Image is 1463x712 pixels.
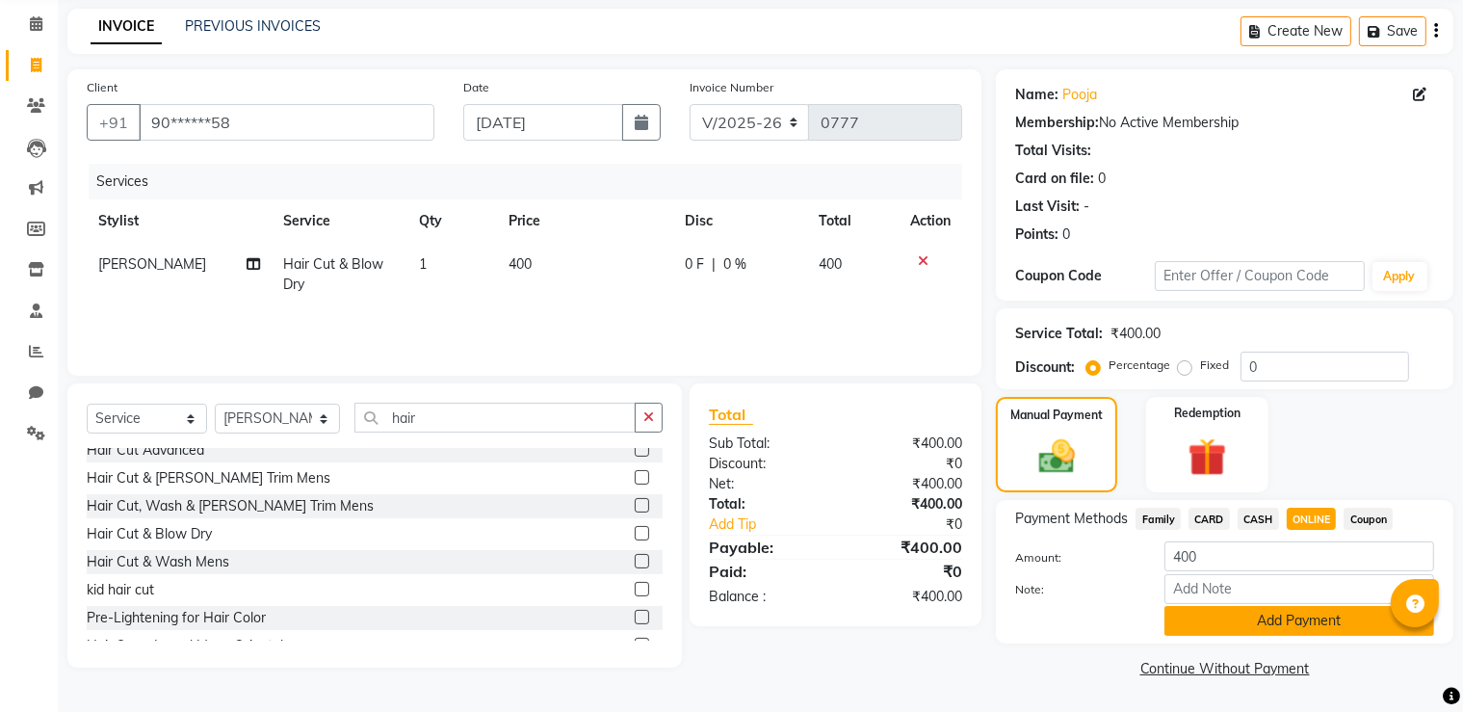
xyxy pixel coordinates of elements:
label: Redemption [1174,405,1241,422]
label: Client [87,79,118,96]
label: Percentage [1109,356,1170,374]
div: Card on file: [1015,169,1094,189]
div: Net: [694,474,836,494]
span: 0 F [685,254,704,275]
div: Service Total: [1015,324,1103,344]
div: Hair Cut & Wash Mens [87,552,229,572]
div: ₹0 [836,454,978,474]
div: Hair Cut & [PERSON_NAME] Trim Mens [87,468,330,488]
img: _cash.svg [1028,435,1087,478]
input: Search or Scan [354,403,636,433]
div: ₹400.00 [836,474,978,494]
div: Payable: [694,536,836,559]
div: ₹0 [836,560,978,583]
div: Membership: [1015,113,1099,133]
button: Save [1359,16,1426,46]
div: Hair Cut & Blow Dry [87,524,212,544]
th: Disc [673,199,807,243]
div: Name: [1015,85,1058,105]
div: 0 [1098,169,1106,189]
label: Invoice Number [690,79,773,96]
span: 0 % [723,254,746,275]
div: ₹400.00 [836,536,978,559]
span: 1 [419,255,427,273]
input: Search by Name/Mobile/Email/Code [139,104,434,141]
th: Service [272,199,407,243]
div: Discount: [1015,357,1075,378]
label: Manual Payment [1010,407,1103,424]
a: PREVIOUS INVOICES [185,17,321,35]
span: 400 [819,255,842,273]
input: Add Note [1164,574,1434,604]
a: INVOICE [91,10,162,44]
label: Fixed [1200,356,1229,374]
div: Hair Cut Advanced [87,440,204,461]
img: _gift.svg [1176,434,1239,481]
span: [PERSON_NAME] [98,255,206,273]
div: - [1084,197,1089,217]
div: ₹400.00 [836,587,978,607]
div: Balance : [694,587,836,607]
th: Qty [407,199,498,243]
div: Total: [694,494,836,514]
th: Total [807,199,899,243]
input: Enter Offer / Coupon Code [1155,261,1364,291]
button: Create New [1241,16,1351,46]
span: CARD [1189,508,1230,530]
label: Note: [1001,581,1150,598]
div: Hair Spa - Loreal Mens Oriental [87,636,283,656]
div: Points: [1015,224,1058,245]
div: ₹400.00 [1110,324,1161,344]
button: +91 [87,104,141,141]
label: Amount: [1001,549,1150,567]
label: Date [463,79,489,96]
a: Pooja [1062,85,1097,105]
span: Total [709,405,753,425]
div: Pre-Lightening for Hair Color [87,608,266,628]
th: Action [899,199,962,243]
div: Paid: [694,560,836,583]
div: ₹400.00 [836,434,978,454]
span: Hair Cut & Blow Dry [283,255,383,293]
div: Services [89,164,977,199]
input: Amount [1164,541,1434,571]
span: Coupon [1344,508,1393,530]
a: Add Tip [694,514,859,535]
th: Stylist [87,199,272,243]
span: Family [1136,508,1181,530]
div: No Active Membership [1015,113,1434,133]
div: ₹0 [859,514,977,535]
th: Price [497,199,673,243]
div: Total Visits: [1015,141,1091,161]
span: Payment Methods [1015,509,1128,529]
div: Hair Cut, Wash & [PERSON_NAME] Trim Mens [87,496,374,516]
div: Last Visit: [1015,197,1080,217]
span: 400 [509,255,532,273]
span: ONLINE [1287,508,1337,530]
button: Apply [1372,262,1427,291]
button: Add Payment [1164,606,1434,636]
div: Discount: [694,454,836,474]
a: Continue Without Payment [1000,659,1450,679]
div: kid hair cut [87,580,154,600]
div: 0 [1062,224,1070,245]
div: ₹400.00 [836,494,978,514]
span: CASH [1238,508,1279,530]
div: Sub Total: [694,434,836,454]
div: Coupon Code [1015,266,1155,286]
span: | [712,254,716,275]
